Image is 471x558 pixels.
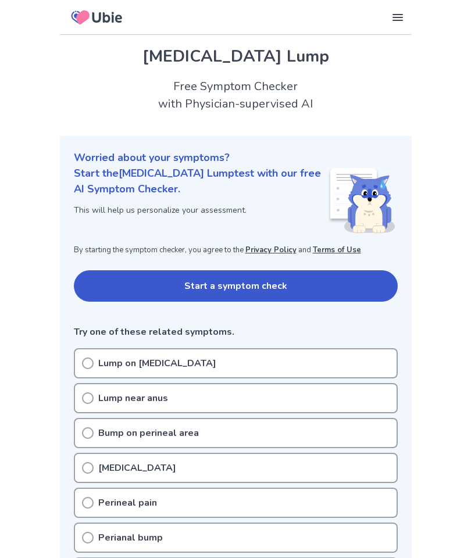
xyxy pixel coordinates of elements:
h1: [MEDICAL_DATA] Lump [74,44,398,69]
p: Worried about your symptoms? [74,150,398,166]
p: Lump on [MEDICAL_DATA] [98,356,216,370]
p: Perineal pain [98,496,157,510]
button: Start a symptom check [74,270,398,302]
p: Try one of these related symptoms. [74,325,398,339]
a: Terms of Use [313,245,361,255]
h2: Free Symptom Checker with Physician-supervised AI [60,78,412,113]
p: By starting the symptom checker, you agree to the and [74,245,398,256]
p: This will help us personalize your assessment. [74,204,328,216]
img: Shiba [328,168,395,233]
a: Privacy Policy [245,245,297,255]
p: Bump on perineal area [98,426,199,440]
p: [MEDICAL_DATA] [98,461,176,475]
p: Lump near anus [98,391,168,405]
p: Perianal bump [98,531,163,545]
p: Start the [MEDICAL_DATA] Lump test with our free AI Symptom Checker. [74,166,328,197]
